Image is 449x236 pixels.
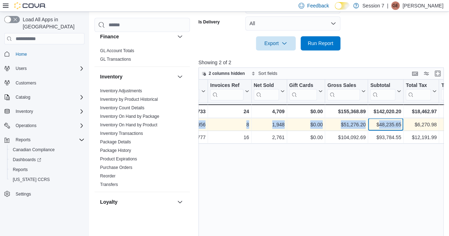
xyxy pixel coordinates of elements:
a: GL Account Totals [100,48,134,53]
span: Users [16,66,27,71]
span: Package History [100,148,131,153]
div: Gross Sales [327,82,360,89]
button: Subtotal [370,82,401,100]
a: Reports [10,165,31,174]
button: Reports [7,165,87,175]
span: Reports [13,167,28,172]
button: Gift Cards [289,82,323,100]
span: Users [13,64,84,73]
div: $142,020.20 [370,107,401,116]
button: Canadian Compliance [7,145,87,155]
a: Inventory by Product Historical [100,97,158,102]
input: Dark Mode [335,2,350,10]
span: Operations [16,123,37,128]
span: Inventory Transactions [100,131,143,136]
div: $0.00 [289,107,323,116]
span: GE [392,1,398,10]
a: Settings [13,190,34,198]
button: Home [1,49,87,59]
div: $48,235.65 [370,120,401,129]
span: Export [260,36,291,50]
button: Operations [1,121,87,131]
span: Reports [16,137,31,143]
div: Subtotal [370,82,395,89]
div: $12,191.99 [406,133,437,142]
button: Finance [176,32,184,41]
button: Users [13,64,29,73]
button: Customers [1,78,87,88]
a: Inventory On Hand by Product [100,122,157,127]
div: Invoices Ref [210,82,243,100]
div: $51,276.20 [327,120,366,129]
div: 24 [210,107,249,116]
span: Settings [13,190,84,198]
button: Inventory [176,72,184,81]
span: 2 columns hidden [209,71,245,76]
a: Dashboards [7,155,87,165]
div: George Erotokritou [391,1,400,10]
div: Total Tax [406,82,431,89]
img: Cova [14,2,46,9]
a: Inventory Adjustments [100,88,142,93]
a: Dashboards [10,155,44,164]
span: Dashboards [10,155,84,164]
button: Inventory [1,106,87,116]
span: Customers [16,80,36,86]
span: Reports [10,165,84,174]
p: Showing 2 of 2 [198,59,446,66]
div: 1,948 [253,120,284,129]
a: Package Details [100,139,131,144]
button: Users [1,64,87,73]
span: Washington CCRS [10,175,84,184]
span: Transfers [100,182,118,187]
a: Product Expirations [100,157,137,161]
span: Product Expirations [100,156,137,162]
div: $104,092.69 [327,133,366,142]
button: Total Tax [406,82,437,100]
a: Canadian Compliance [10,146,58,154]
span: Home [13,49,84,58]
a: GL Transactions [100,57,131,62]
button: Catalog [13,93,33,101]
a: Reorder [100,174,115,179]
span: Customers [13,78,84,87]
span: Inventory Adjustments [100,88,142,94]
div: 2,777 [164,133,206,142]
span: Inventory On Hand by Package [100,114,159,119]
div: 2,761 [253,133,284,142]
div: Net Sold [253,82,279,100]
span: Reports [13,136,84,144]
button: Enter fullscreen [433,69,442,78]
div: Gift Cards [289,82,317,89]
div: $155,368.89 [327,107,366,116]
span: Load All Apps in [GEOGRAPHIC_DATA] [20,16,84,30]
p: | [387,1,388,10]
span: [US_STATE] CCRS [13,177,50,182]
div: Subtotal [370,82,395,100]
div: 8 [210,120,249,129]
span: Inventory On Hand by Product [100,122,157,128]
span: Dashboards [13,157,41,163]
div: Invoices Sold [164,82,200,89]
h3: Inventory [100,73,122,80]
div: 4,733 [164,107,206,116]
button: 2 columns hidden [199,69,248,78]
div: Finance [94,46,190,66]
button: Run Report [301,36,340,50]
span: Package Details [100,139,131,145]
span: Sort fields [258,71,277,76]
a: Inventory Count Details [100,105,144,110]
button: Catalog [1,92,87,102]
a: Purchase Orders [100,165,132,170]
span: Inventory Count Details [100,105,144,111]
button: All [245,16,340,31]
span: Reorder [100,173,115,179]
span: Home [16,51,27,57]
button: Reports [13,136,33,144]
button: Reports [1,135,87,145]
button: Loyalty [176,198,184,206]
button: Net Sold [253,82,284,100]
button: Operations [13,121,39,130]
